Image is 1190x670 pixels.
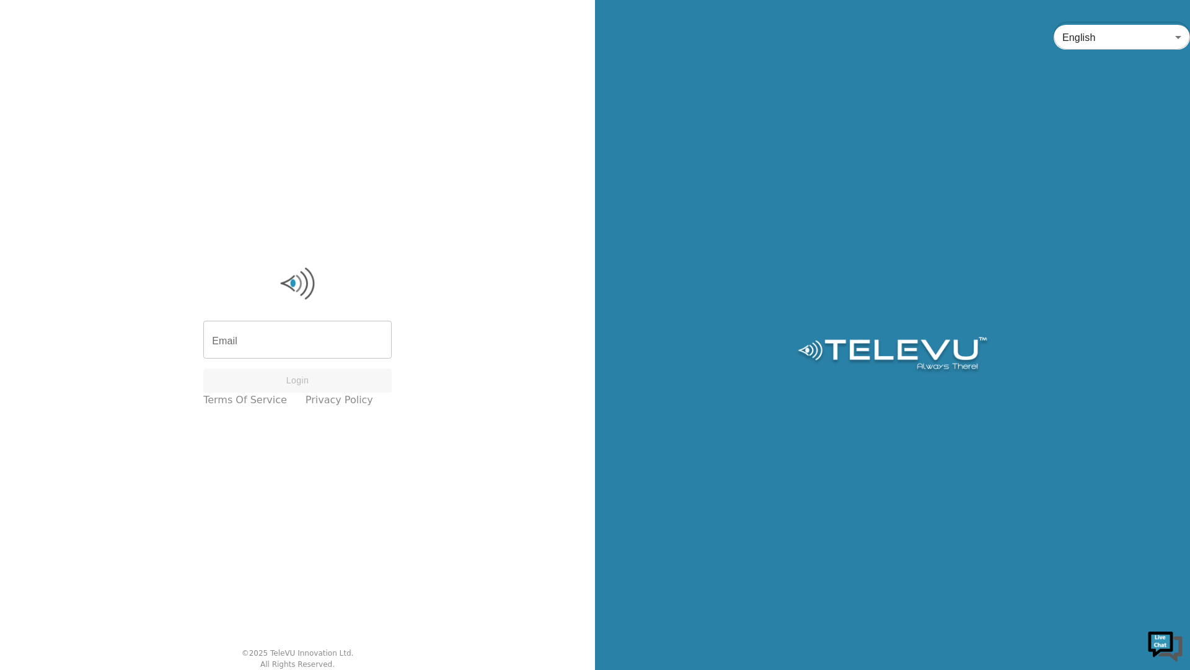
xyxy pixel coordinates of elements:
div: English [1054,20,1190,55]
div: All Rights Reserved. [260,659,335,670]
div: © 2025 TeleVU Innovation Ltd. [242,648,354,659]
img: Chat Widget [1147,627,1184,664]
img: Logo [203,265,392,302]
img: Logo [796,337,989,374]
a: Terms of Service [203,393,287,408]
a: Privacy Policy [306,393,373,408]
